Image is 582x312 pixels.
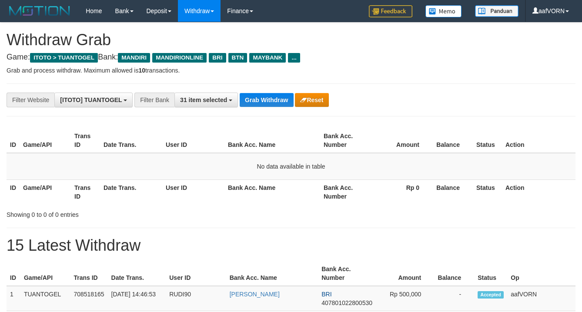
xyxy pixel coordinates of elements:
th: Status [474,261,507,286]
th: ID [7,179,20,204]
th: Amount [376,261,434,286]
th: Status [473,128,502,153]
span: MANDIRIONLINE [152,53,207,63]
th: Bank Acc. Number [320,128,371,153]
th: Rp 0 [371,179,432,204]
th: Bank Acc. Name [224,179,320,204]
th: Game/API [20,128,71,153]
th: Date Trans. [108,261,166,286]
td: aafVORN [507,286,575,311]
span: MAYBANK [249,53,286,63]
span: Accepted [478,291,504,299]
span: BRI [209,53,226,63]
span: 31 item selected [180,96,227,103]
div: Filter Bank [134,93,174,107]
p: Grab and process withdraw. Maximum allowed is transactions. [7,66,575,75]
th: Status [473,179,502,204]
button: Reset [295,93,328,107]
span: ITOTO > TUANTOGEL [30,53,98,63]
img: Feedback.jpg [369,5,412,17]
th: Trans ID [71,179,100,204]
td: No data available in table [7,153,575,180]
th: User ID [166,261,226,286]
div: Filter Website [7,93,54,107]
th: ID [7,261,20,286]
h4: Game: Bank: [7,53,575,62]
th: Bank Acc. Name [226,261,318,286]
th: Date Trans. [100,128,162,153]
th: Bank Acc. Number [318,261,376,286]
span: [ITOTO] TUANTOGEL [60,96,122,103]
th: Op [507,261,575,286]
th: ID [7,128,20,153]
span: MANDIRI [118,53,150,63]
img: panduan.png [475,5,518,17]
span: Copy 407801022800530 to clipboard [321,299,372,306]
span: BTN [228,53,248,63]
th: Bank Acc. Number [320,179,371,204]
td: - [434,286,474,311]
td: RUDI90 [166,286,226,311]
td: [DATE] 14:46:53 [108,286,166,311]
td: 708518165 [70,286,107,311]
th: User ID [162,128,224,153]
button: 31 item selected [174,93,238,107]
button: [ITOTO] TUANTOGEL [54,93,133,107]
div: Showing 0 to 0 of 0 entries [7,207,236,219]
img: Button%20Memo.svg [425,5,462,17]
span: ... [288,53,300,63]
th: Trans ID [71,128,100,153]
th: Amount [371,128,432,153]
h1: Withdraw Grab [7,31,575,49]
th: Action [502,179,575,204]
th: Balance [434,261,474,286]
img: MOTION_logo.png [7,4,73,17]
th: User ID [162,179,224,204]
td: 1 [7,286,20,311]
th: Game/API [20,261,70,286]
th: Game/API [20,179,71,204]
td: TUANTOGEL [20,286,70,311]
span: BRI [321,291,331,298]
th: Balance [432,128,473,153]
th: Balance [432,179,473,204]
td: Rp 500,000 [376,286,434,311]
button: Grab Withdraw [240,93,293,107]
th: Trans ID [70,261,107,286]
th: Bank Acc. Name [224,128,320,153]
th: Action [502,128,575,153]
th: Date Trans. [100,179,162,204]
strong: 10 [138,67,145,74]
a: [PERSON_NAME] [230,291,280,298]
h1: 15 Latest Withdraw [7,237,575,254]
